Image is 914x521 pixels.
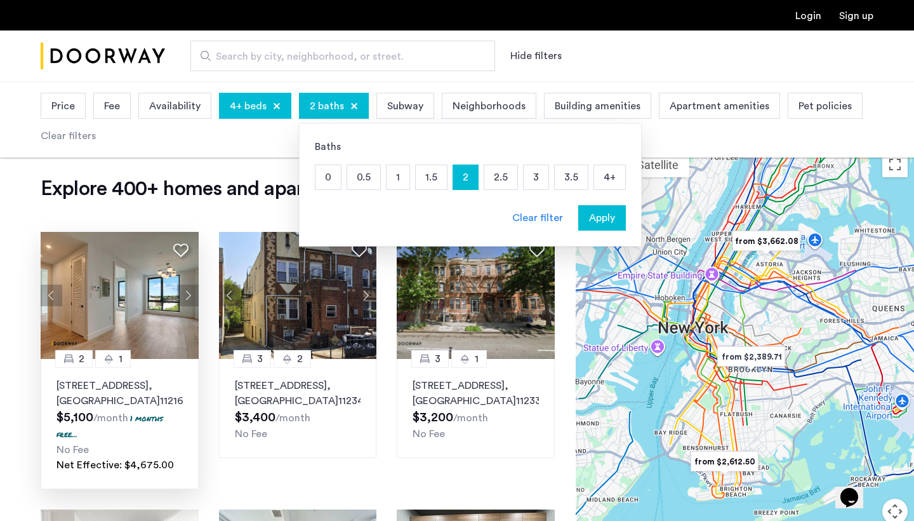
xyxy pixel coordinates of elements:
[104,98,120,114] span: Fee
[41,32,165,80] a: Cazamio Logo
[839,11,873,21] a: Registration
[453,98,526,114] span: Neighborhoods
[51,98,75,114] span: Price
[484,165,517,189] p: 2.5
[578,205,626,231] button: button
[589,210,615,226] span: Apply
[387,165,409,189] p: 1
[416,165,447,189] p: 1.5
[795,11,821,21] a: Login
[670,98,769,114] span: Apartment amenities
[216,49,460,64] span: Search by city, neighborhood, or street.
[510,48,562,64] button: Show or hide filters
[41,32,165,80] img: logo
[315,139,626,154] div: Baths
[555,98,640,114] span: Building amenities
[453,165,478,189] p: 2
[149,98,201,114] span: Availability
[347,165,380,189] p: 0.5
[835,470,876,508] iframe: chat widget
[315,165,341,189] p: 0
[41,128,96,144] div: Clear filters
[524,165,548,189] p: 3
[555,165,588,189] p: 3.5
[594,165,625,189] p: 4+
[512,210,563,226] div: Clear filter
[190,41,495,71] input: Apartment Search
[230,98,267,114] span: 4+ beds
[798,98,852,114] span: Pet policies
[310,98,344,114] span: 2 baths
[387,98,423,114] span: Subway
